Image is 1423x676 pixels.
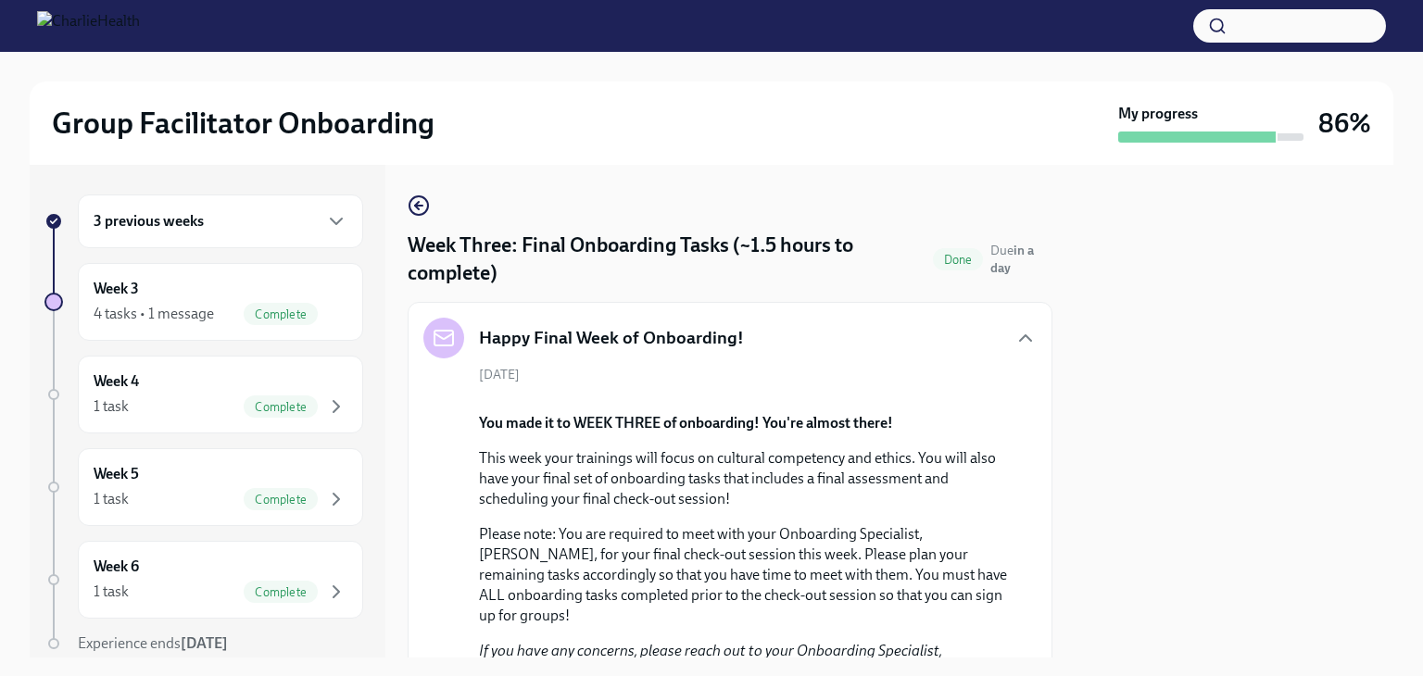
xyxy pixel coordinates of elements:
div: 1 task [94,582,129,602]
h6: 3 previous weeks [94,211,204,232]
h4: Week Three: Final Onboarding Tasks (~1.5 hours to complete) [408,232,926,287]
span: Complete [244,493,318,507]
img: CharlieHealth [37,11,140,41]
a: Week 61 taskComplete [44,541,363,619]
span: Due [990,243,1034,276]
h6: Week 4 [94,371,139,392]
p: This week your trainings will focus on cultural competency and ethics. You will also have your fi... [479,448,1007,509]
div: 1 task [94,396,129,417]
p: Please note: You are required to meet with your Onboarding Specialist, [PERSON_NAME], for your fi... [479,524,1007,626]
span: Experience ends [78,634,228,652]
span: Complete [244,307,318,321]
div: 3 previous weeks [78,194,363,248]
strong: [DATE] [181,634,228,652]
a: Week 34 tasks • 1 messageComplete [44,263,363,341]
div: 1 task [94,489,129,509]
strong: You made it to WEEK THREE of onboarding! You're almost there! [479,414,893,432]
span: Complete [244,400,318,414]
a: Week 51 taskComplete [44,448,363,526]
h2: Group Facilitator Onboarding [52,105,434,142]
span: August 16th, 2025 09:00 [990,242,1052,277]
span: Done [933,253,984,267]
h3: 86% [1318,106,1371,140]
h5: Happy Final Week of Onboarding! [479,326,744,350]
span: Complete [244,585,318,599]
strong: My progress [1118,104,1198,124]
strong: in a day [990,243,1034,276]
h6: Week 6 [94,557,139,577]
a: Week 41 taskComplete [44,356,363,433]
h6: Week 3 [94,279,139,299]
h6: Week 5 [94,464,139,484]
span: [DATE] [479,366,520,383]
div: 4 tasks • 1 message [94,304,214,324]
